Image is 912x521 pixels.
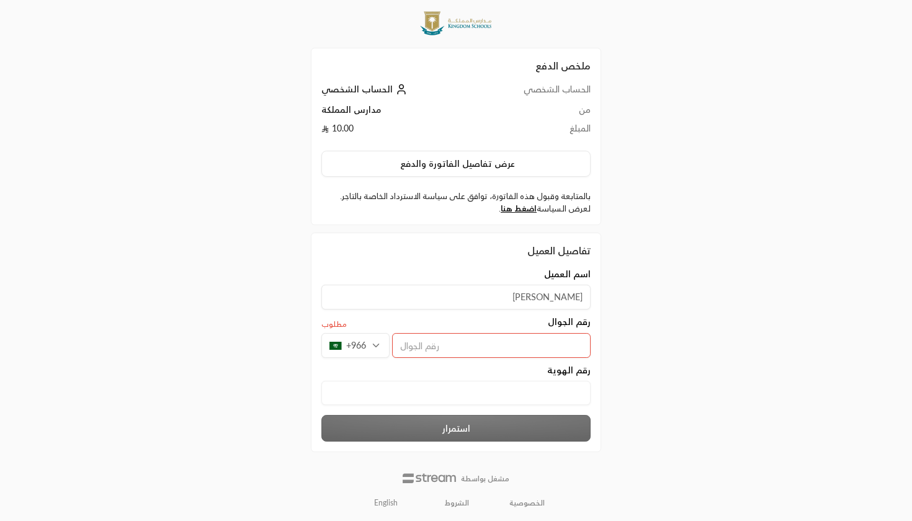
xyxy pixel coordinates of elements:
img: Company Logo [419,9,493,38]
div: مطلوب [321,316,347,329]
span: اسم العميل [544,268,591,280]
div: تفاصيل العميل [321,243,591,258]
h2: ملخص الدفع [321,58,591,73]
td: مدارس المملكة [321,104,475,122]
input: رقم الجوال [392,333,591,358]
a: الخصوصية [509,498,545,508]
a: English [367,493,405,513]
a: اضغط هنا [501,203,537,213]
p: مشغل بواسطة [461,474,509,484]
td: الحساب الشخصي [475,83,591,104]
td: المبلغ [475,122,591,141]
label: بالمتابعة وقبول هذه الفاتورة، توافق على سياسة الاسترداد الخاصة بالتاجر. لعرض السياسة . [321,190,591,215]
td: من [475,104,591,122]
div: +966 [321,333,390,358]
span: رقم الهوية [547,364,591,376]
td: 10.00 [321,122,475,141]
a: الحساب الشخصي [321,84,410,94]
input: اسم العميل [321,285,591,309]
button: عرض تفاصيل الفاتورة والدفع [321,151,591,177]
span: الحساب الشخصي [321,84,393,94]
a: الشروط [445,498,469,508]
span: رقم الجوال [548,316,591,329]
